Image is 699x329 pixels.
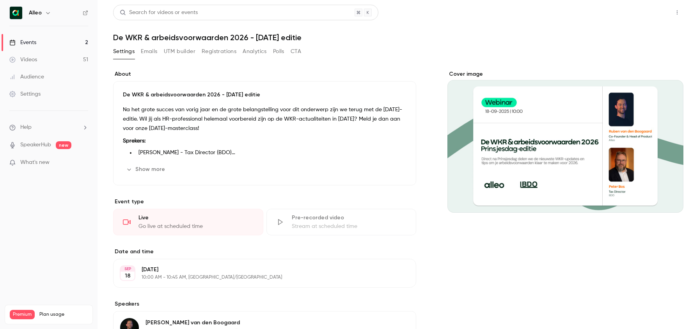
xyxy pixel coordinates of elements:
[141,45,157,58] button: Emails
[138,214,254,222] div: Live
[145,319,244,327] p: [PERSON_NAME] van den Boogaard
[447,70,683,213] section: Cover image
[113,248,416,256] label: Date and time
[202,45,236,58] button: Registrations
[121,266,135,272] div: SEP
[266,209,417,235] div: Pre-recorded videoStream at scheduled time
[56,141,71,149] span: new
[447,70,683,78] label: Cover image
[123,105,406,133] p: Na het grote succes van vorig jaar en de grote belangstelling voor dit onderwerp zijn we terug me...
[138,222,254,230] div: Go live at scheduled time
[113,45,135,58] button: Settings
[113,300,416,308] label: Speakers
[123,138,145,144] strong: Sprekers:
[20,158,50,167] span: What's new
[123,91,406,99] p: De WKR & arbeidsvoorwaarden 2026 - [DATE] editie
[20,123,32,132] span: Help
[125,272,131,280] p: 18
[292,214,407,222] div: Pre-recorded video
[292,222,407,230] div: Stream at scheduled time
[164,45,195,58] button: UTM builder
[29,9,42,17] h6: Alleo
[113,209,263,235] div: LiveGo live at scheduled time
[113,198,416,206] p: Event type
[9,123,88,132] li: help-dropdown-opener
[634,5,665,20] button: Share
[39,311,88,318] span: Plan usage
[273,45,284,58] button: Polls
[243,45,267,58] button: Analytics
[142,266,375,274] p: [DATE]
[9,39,36,46] div: Events
[113,70,416,78] label: About
[120,9,198,17] div: Search for videos or events
[135,149,406,157] li: [PERSON_NAME] - Tax Director (BDO)
[9,56,37,64] div: Videos
[123,163,170,176] button: Show more
[20,141,51,149] a: SpeakerHub
[79,159,88,166] iframe: Noticeable Trigger
[113,33,683,42] h1: De WKR & arbeidsvoorwaarden 2026 - [DATE] editie
[291,45,301,58] button: CTA
[10,310,35,319] span: Premium
[142,274,375,281] p: 10:00 AM - 10:45 AM, [GEOGRAPHIC_DATA]/[GEOGRAPHIC_DATA]
[9,90,41,98] div: Settings
[9,73,44,81] div: Audience
[10,7,22,19] img: Alleo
